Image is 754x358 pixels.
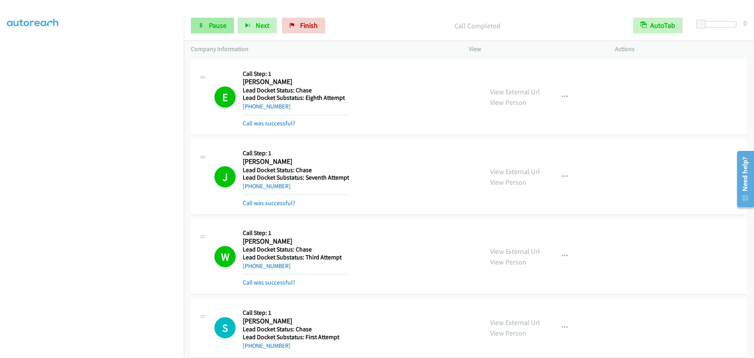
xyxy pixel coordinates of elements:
a: View External Url [490,318,540,327]
h5: Lead Docket Status: Chase [243,86,347,94]
a: View Person [490,329,526,338]
span: Finish [300,21,318,30]
div: The call is yet to be attempted [214,317,236,338]
h2: [PERSON_NAME] [243,157,347,166]
h5: Call Step: 1 [243,70,347,78]
a: View Person [490,178,526,187]
a: [PHONE_NUMBER] [243,262,291,270]
button: Next [238,18,277,33]
h5: Lead Docket Substatus: Third Attempt [243,253,347,261]
h5: Lead Docket Status: Chase [243,325,347,333]
h1: E [214,86,236,108]
h5: Call Step: 1 [243,149,349,157]
a: View External Url [490,167,540,176]
p: Call Completed [336,20,619,31]
a: [PHONE_NUMBER] [243,182,291,190]
h5: Lead Docket Substatus: Seventh Attempt [243,174,349,182]
a: Call was successful? [243,119,295,127]
a: [PHONE_NUMBER] [243,103,291,110]
a: Finish [282,18,325,33]
p: Company Information [191,44,455,54]
a: Call was successful? [243,199,295,207]
div: Delay between calls (in seconds) [700,21,736,28]
p: View [469,44,601,54]
a: Call was successful? [243,279,295,286]
h5: Lead Docket Substatus: Eighth Attempt [243,94,347,102]
button: AutoTab [633,18,683,33]
iframe: Resource Center [731,148,754,210]
h1: J [214,166,236,187]
a: View Person [490,98,526,107]
h2: [PERSON_NAME] [243,237,347,246]
h1: S [214,317,236,338]
h5: Lead Docket Status: Chase [243,246,347,253]
div: 0 [743,18,747,28]
a: Pause [191,18,234,33]
span: Pause [209,21,227,30]
h2: [PERSON_NAME] [243,77,347,86]
h2: [PERSON_NAME] [243,317,347,326]
h5: Lead Docket Substatus: First Attempt [243,333,347,341]
h1: W [214,246,236,267]
h5: Call Step: 1 [243,229,347,237]
a: View External Url [490,87,540,96]
a: View External Url [490,247,540,256]
a: View Person [490,257,526,266]
p: Actions [615,44,747,54]
h5: Lead Docket Status: Chase [243,166,349,174]
h5: Call Step: 1 [243,309,347,317]
span: Next [256,21,269,30]
a: [PHONE_NUMBER] [243,342,291,349]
